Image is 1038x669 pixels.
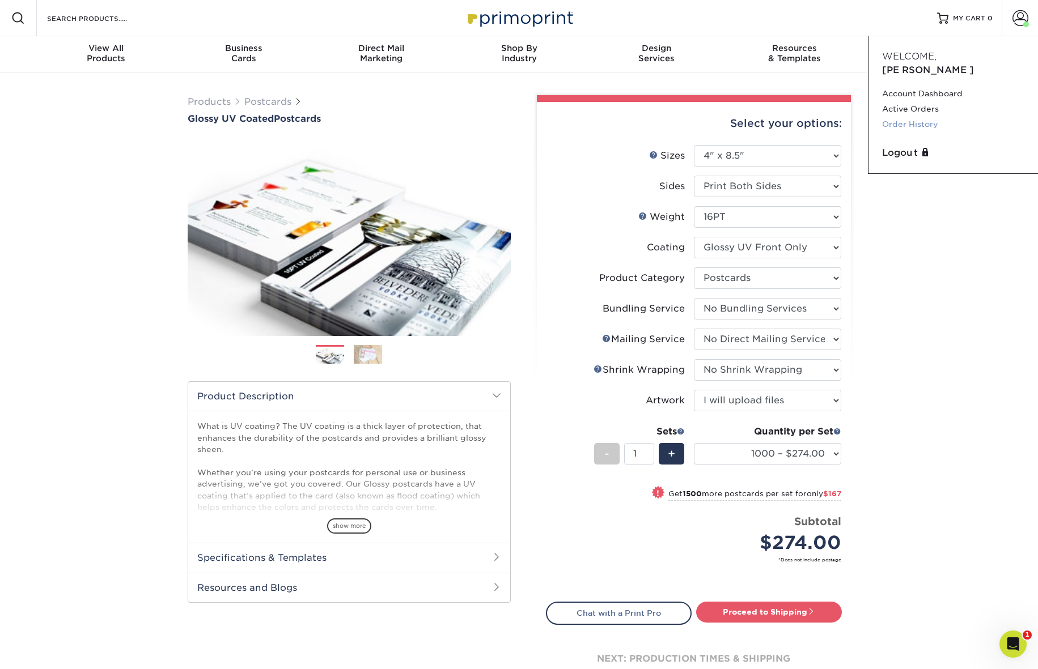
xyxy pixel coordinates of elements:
[188,113,511,124] h1: Postcards
[327,518,371,534] span: show more
[588,43,726,63] div: Services
[602,333,685,346] div: Mailing Service
[450,43,588,63] div: Industry
[46,11,156,25] input: SEARCH PRODUCTS.....
[546,602,692,624] a: Chat with a Print Pro
[988,14,993,22] span: 0
[668,489,841,501] small: Get more postcards per set for
[546,102,842,145] div: Select your options:
[702,529,841,556] div: $274.00
[1023,630,1032,640] span: 1
[450,36,588,73] a: Shop ByIndustry
[188,543,510,572] h2: Specifications & Templates
[696,602,842,622] a: Proceed to Shipping
[638,210,685,224] div: Weight
[794,515,841,527] strong: Subtotal
[807,489,841,498] span: only
[37,36,175,73] a: View AllProducts
[882,101,1024,117] a: Active Orders
[863,43,1001,63] div: & Support
[594,425,685,438] div: Sets
[244,96,291,107] a: Postcards
[863,43,1001,53] span: Contact
[312,36,450,73] a: Direct MailMarketing
[588,36,726,73] a: DesignServices
[354,344,382,364] img: Postcards 02
[668,445,675,462] span: +
[694,425,841,438] div: Quantity per Set
[882,117,1024,132] a: Order History
[882,86,1024,101] a: Account Dashboard
[649,149,685,163] div: Sizes
[463,6,576,30] img: Primoprint
[726,43,863,53] span: Resources
[999,630,1027,658] iframe: Intercom live chat
[312,43,450,53] span: Direct Mail
[450,43,588,53] span: Shop By
[197,420,501,594] p: What is UV coating? The UV coating is a thick layer of protection, that enhances the durability o...
[647,241,685,254] div: Coating
[683,489,702,498] strong: 1500
[175,43,312,53] span: Business
[823,489,841,498] span: $167
[188,382,510,411] h2: Product Description
[594,363,685,377] div: Shrink Wrapping
[882,146,1024,160] a: Logout
[882,51,937,62] span: Welcome,
[37,43,175,53] span: View All
[726,36,863,73] a: Resources& Templates
[882,65,974,75] span: [PERSON_NAME]
[188,113,274,124] span: Glossy UV Coated
[316,346,344,365] img: Postcards 01
[312,43,450,63] div: Marketing
[588,43,726,53] span: Design
[863,36,1001,73] a: Contact& Support
[175,36,312,73] a: BusinessCards
[726,43,863,63] div: & Templates
[659,180,685,193] div: Sides
[953,14,985,23] span: MY CART
[37,43,175,63] div: Products
[175,43,312,63] div: Cards
[603,302,685,316] div: Bundling Service
[646,394,685,407] div: Artwork
[188,573,510,602] h2: Resources and Blogs
[555,556,841,563] small: *Does not include postage
[604,445,609,462] span: -
[599,271,685,285] div: Product Category
[188,113,511,124] a: Glossy UV CoatedPostcards
[656,487,659,499] span: !
[188,125,511,348] img: Glossy UV Coated 01
[188,96,231,107] a: Products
